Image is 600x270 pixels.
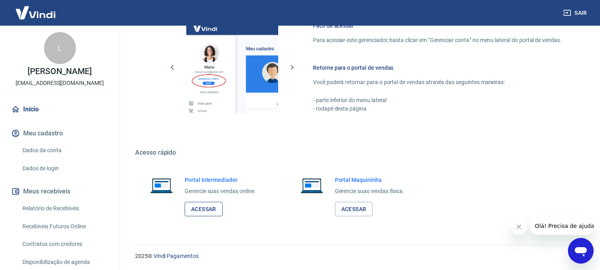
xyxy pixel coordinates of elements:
p: - parte inferior do menu lateral [313,96,562,105]
p: [PERSON_NAME] [28,67,92,76]
p: 2025 © [135,252,581,260]
iframe: Mensagem da empresa [530,217,594,235]
button: Sair [562,6,590,20]
a: Contratos com credores [19,236,110,252]
button: Meus recebíveis [10,183,110,200]
iframe: Botão para abrir a janela de mensagens [568,238,594,264]
p: Gerencie suas vendas online. [185,187,256,195]
h6: Retorne para o portal de vendas [313,64,562,72]
h6: Portal Maquininha [335,176,405,184]
p: [EMAIL_ADDRESS][DOMAIN_NAME] [16,79,104,87]
img: Imagem da dashboard mostrando o botão de gerenciar conta na sidebar no lado esquerdo [186,21,278,113]
a: Relatório de Recebíveis [19,200,110,217]
div: L [44,32,76,64]
h5: Acesso rápido [135,149,581,157]
iframe: Fechar mensagem [511,219,527,235]
button: Meu cadastro [10,125,110,142]
img: Vindi [10,0,62,25]
img: Imagem de um notebook aberto [145,176,178,195]
a: Acessar [185,202,223,217]
p: - rodapé desta página [313,105,562,113]
p: Para acessar este gerenciador, basta clicar em “Gerenciar conta” no menu lateral do portal de ven... [313,36,562,44]
a: Acessar [335,202,373,217]
a: Recebíveis Futuros Online [19,218,110,235]
a: Dados de login [19,160,110,177]
p: Gerencie suas vendas física. [335,187,405,195]
a: Dados da conta [19,142,110,159]
a: Início [10,101,110,118]
p: Você poderá retornar para o portal de vendas através das seguintes maneiras: [313,78,562,87]
a: Vindi Pagamentos [153,253,199,259]
span: Olá! Precisa de ajuda? [5,6,67,12]
img: Imagem de um notebook aberto [295,176,329,195]
h6: Portal Intermediador [185,176,256,184]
